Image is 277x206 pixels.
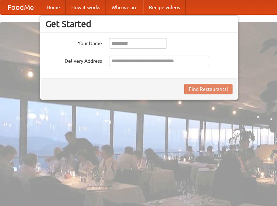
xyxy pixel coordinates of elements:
[106,0,143,14] a: Who we are
[46,56,102,64] label: Delivery Address
[41,0,66,14] a: Home
[184,84,233,94] button: Find Restaurants!
[143,0,186,14] a: Recipe videos
[46,19,233,29] h3: Get Started
[66,0,106,14] a: How it works
[0,0,41,14] a: FoodMe
[46,38,102,47] label: Your Name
